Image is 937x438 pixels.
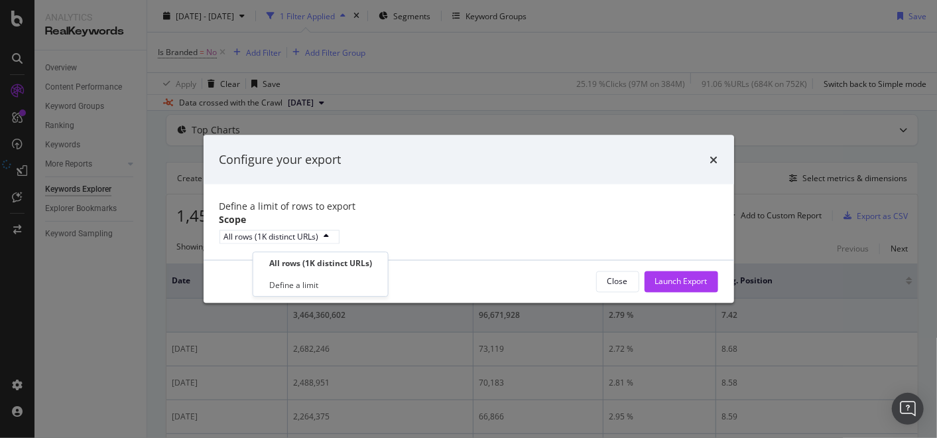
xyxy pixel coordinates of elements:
[219,230,340,244] button: All rows (1K distinct URLs)
[892,393,924,425] div: Open Intercom Messenger
[645,271,718,292] button: Launch Export
[710,151,718,169] div: times
[219,213,247,226] label: Scope
[219,151,342,169] div: Configure your export
[269,279,318,291] div: Define a limit
[224,231,319,242] div: All rows (1K distinct URLs)
[269,257,372,269] div: All rows (1K distinct URLs)
[204,135,734,303] div: modal
[607,276,628,287] div: Close
[596,271,639,292] button: Close
[219,200,718,213] div: Define a limit of rows to export
[655,276,708,287] div: Launch Export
